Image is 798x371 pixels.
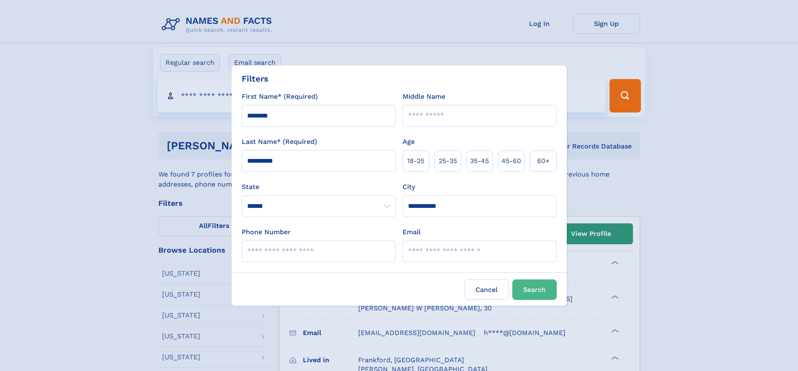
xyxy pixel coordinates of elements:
[242,92,318,102] label: First Name* (Required)
[407,156,424,166] span: 18‑25
[403,137,415,147] label: Age
[512,279,557,300] button: Search
[470,156,489,166] span: 35‑45
[439,156,457,166] span: 25‑35
[403,182,415,192] label: City
[537,156,550,166] span: 60+
[501,156,521,166] span: 45‑60
[403,92,445,102] label: Middle Name
[242,137,317,147] label: Last Name* (Required)
[242,182,396,192] label: State
[465,279,509,300] label: Cancel
[403,227,421,237] label: Email
[242,227,291,237] label: Phone Number
[242,72,269,85] div: Filters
